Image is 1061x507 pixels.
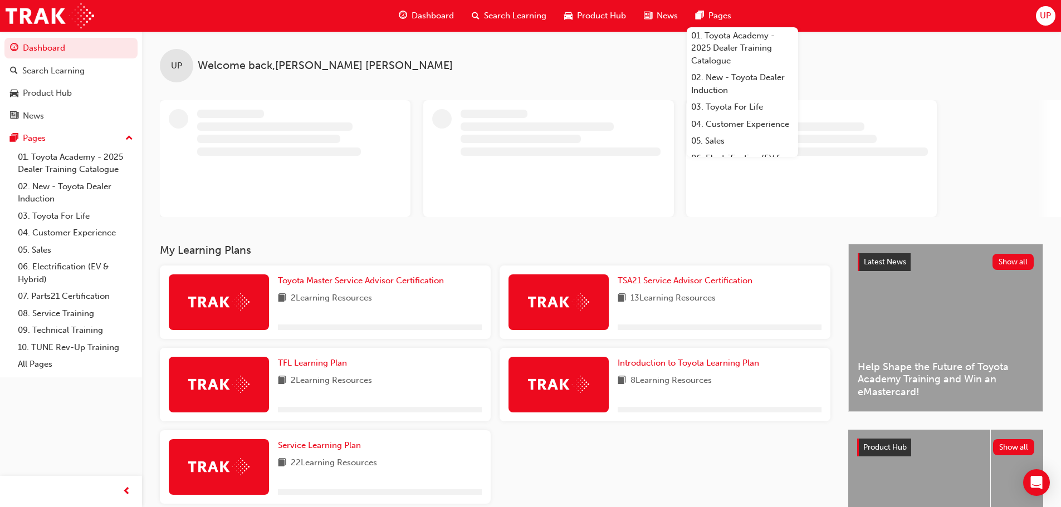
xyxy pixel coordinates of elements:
[10,111,18,121] span: news-icon
[13,224,138,242] a: 04. Customer Experience
[4,128,138,149] button: Pages
[125,131,133,146] span: up-icon
[13,339,138,356] a: 10. TUNE Rev-Up Training
[13,149,138,178] a: 01. Toyota Academy - 2025 Dealer Training Catalogue
[4,36,138,128] button: DashboardSearch LearningProduct HubNews
[858,253,1034,271] a: Latest NewsShow all
[4,106,138,126] a: News
[618,292,626,306] span: book-icon
[687,99,798,116] a: 03. Toyota For Life
[993,439,1035,455] button: Show all
[864,257,906,267] span: Latest News
[22,65,85,77] div: Search Learning
[10,88,18,99] span: car-icon
[657,9,678,22] span: News
[13,178,138,208] a: 02. New - Toyota Dealer Induction
[4,83,138,104] a: Product Hub
[463,4,555,27] a: search-iconSearch Learning
[13,356,138,373] a: All Pages
[13,305,138,322] a: 08. Service Training
[6,3,94,28] img: Trak
[992,254,1034,270] button: Show all
[863,442,907,452] span: Product Hub
[577,9,626,22] span: Product Hub
[23,110,44,122] div: News
[188,376,250,393] img: Trak
[13,258,138,288] a: 06. Electrification (EV & Hybrid)
[687,150,798,179] a: 06. Electrification (EV & Hybrid)
[528,293,589,311] img: Trak
[687,69,798,99] a: 02. New - Toyota Dealer Induction
[1023,469,1050,496] div: Open Intercom Messenger
[13,322,138,339] a: 09. Technical Training
[687,27,798,70] a: 01. Toyota Academy - 2025 Dealer Training Catalogue
[618,358,759,368] span: Introduction to Toyota Learning Plan
[687,116,798,133] a: 04. Customer Experience
[198,60,453,72] span: Welcome back , [PERSON_NAME] [PERSON_NAME]
[291,374,372,388] span: 2 Learning Resources
[1036,6,1055,26] button: UP
[4,38,138,58] a: Dashboard
[696,9,704,23] span: pages-icon
[564,9,573,23] span: car-icon
[630,374,712,388] span: 8 Learning Resources
[13,242,138,259] a: 05. Sales
[390,4,463,27] a: guage-iconDashboard
[13,208,138,225] a: 03. Toyota For Life
[528,376,589,393] img: Trak
[10,43,18,53] span: guage-icon
[412,9,454,22] span: Dashboard
[23,87,72,100] div: Product Hub
[278,357,351,370] a: TFL Learning Plan
[857,439,1034,456] a: Product HubShow all
[687,132,798,150] a: 05. Sales
[399,9,407,23] span: guage-icon
[188,293,250,311] img: Trak
[10,134,18,144] span: pages-icon
[13,288,138,305] a: 07. Parts21 Certification
[618,275,752,286] span: TSA21 Service Advisor Certification
[472,9,480,23] span: search-icon
[23,132,46,145] div: Pages
[618,274,757,287] a: TSA21 Service Advisor Certification
[278,440,361,450] span: Service Learning Plan
[278,374,286,388] span: book-icon
[10,66,18,76] span: search-icon
[278,292,286,306] span: book-icon
[278,274,448,287] a: Toyota Master Service Advisor Certification
[291,456,377,470] span: 22 Learning Resources
[635,4,687,27] a: news-iconNews
[708,9,731,22] span: Pages
[1040,9,1051,22] span: UP
[618,357,764,370] a: Introduction to Toyota Learning Plan
[278,358,347,368] span: TFL Learning Plan
[858,361,1034,398] span: Help Shape the Future of Toyota Academy Training and Win an eMastercard!
[687,4,740,27] a: pages-iconPages
[291,292,372,306] span: 2 Learning Resources
[848,244,1043,412] a: Latest NewsShow allHelp Shape the Future of Toyota Academy Training and Win an eMastercard!
[4,61,138,81] a: Search Learning
[278,456,286,470] span: book-icon
[555,4,635,27] a: car-iconProduct Hub
[123,485,131,499] span: prev-icon
[484,9,546,22] span: Search Learning
[278,439,365,452] a: Service Learning Plan
[160,244,830,257] h3: My Learning Plans
[644,9,652,23] span: news-icon
[618,374,626,388] span: book-icon
[278,275,444,286] span: Toyota Master Service Advisor Certification
[171,60,182,72] span: UP
[188,458,250,475] img: Trak
[630,292,716,306] span: 13 Learning Resources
